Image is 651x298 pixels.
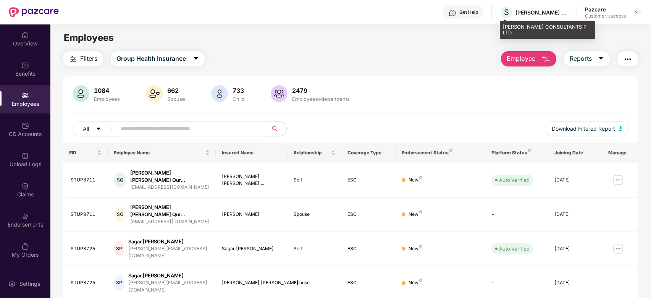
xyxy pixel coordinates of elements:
[71,211,102,218] div: STUP8711
[96,126,101,132] span: caret-down
[17,280,42,288] div: Settings
[634,9,640,15] img: svg+xml;base64,PHN2ZyBpZD0iRHJvcGRvd24tMzJ4MzIiIHhtbG5zPSJodHRwOi8vd3d3LnczLm9yZy8yMDAwL3N2ZyIgd2...
[347,279,389,287] div: ESC
[222,211,281,218] div: [PERSON_NAME]
[8,280,16,288] img: svg+xml;base64,PHN2ZyBpZD0iU2V0dGluZy0yMHgyMCIgeG1sbnM9Imh0dHA6Ly93d3cudzMub3JnLzIwMDAvc3ZnIiB3aW...
[419,210,422,213] img: svg+xml;base64,PHN2ZyB4bWxucz0iaHR0cDovL3d3dy53My5vcmcvMjAwMC9zdmciIHdpZHRoPSI4IiBoZWlnaHQ9IjgiIH...
[507,54,535,63] span: Employee
[449,149,452,152] img: svg+xml;base64,PHN2ZyB4bWxucz0iaHR0cDovL3d3dy53My5vcmcvMjAwMC9zdmciIHdpZHRoPSI4IiBoZWlnaHQ9IjgiIH...
[231,87,246,94] div: 733
[598,55,604,62] span: caret-down
[554,177,596,184] div: [DATE]
[268,121,287,136] button: search
[193,55,199,62] span: caret-down
[21,152,29,160] img: svg+xml;base64,PHN2ZyBpZD0iVXBsb2FkX0xvZ3MiIGRhdGEtbmFtZT0iVXBsb2FkIExvZ3MiIHhtbG5zPSJodHRwOi8vd3...
[619,126,623,131] img: svg+xml;base64,PHN2ZyB4bWxucz0iaHR0cDovL3d3dy53My5vcmcvMjAwMC9zdmciIHhtbG5zOnhsaW5rPSJodHRwOi8vd3...
[548,143,602,163] th: Joining Date
[71,245,102,253] div: STUP8725
[111,51,205,66] button: Group Health Insurancecaret-down
[570,54,592,63] span: Reports
[585,13,626,19] div: Customer_success
[294,211,335,218] div: Spouse
[128,245,210,260] div: [PERSON_NAME][EMAIL_ADDRESS][DOMAIN_NAME]
[294,279,335,287] div: Spouse
[546,121,629,136] button: Download Filtered Report
[491,150,542,156] div: Platform Status
[92,87,121,94] div: 1084
[211,85,228,102] img: svg+xml;base64,PHN2ZyB4bWxucz0iaHR0cDovL3d3dy53My5vcmcvMjAwMC9zdmciIHhtbG5zOnhsaW5rPSJodHRwOi8vd3...
[73,85,89,102] img: svg+xml;base64,PHN2ZyB4bWxucz0iaHR0cDovL3d3dy53My5vcmcvMjAwMC9zdmciIHhtbG5zOnhsaW5rPSJodHRwOi8vd3...
[128,272,210,279] div: Sagar [PERSON_NAME]
[222,245,281,253] div: Sagar [PERSON_NAME]
[21,182,29,190] img: svg+xml;base64,PHN2ZyBpZD0iQ2xhaW0iIHhtbG5zPSJodHRwOi8vd3d3LnczLm9yZy8yMDAwL3N2ZyIgd2lkdGg9IjIwIi...
[69,150,96,156] span: EID
[114,241,124,256] div: SP
[347,211,389,218] div: ESC
[585,6,626,13] div: Pazcare
[294,150,330,156] span: Relationship
[402,150,479,156] div: Endorsement Status
[288,143,341,163] th: Relationship
[21,62,29,69] img: svg+xml;base64,PHN2ZyBpZD0iQmVuZWZpdHMiIHhtbG5zPSJodHRwOi8vd3d3LnczLm9yZy8yMDAwL3N2ZyIgd2lkdGg9Ij...
[114,172,126,188] div: SQ
[291,87,351,94] div: 2479
[63,51,103,66] button: Filters
[21,212,29,220] img: svg+xml;base64,PHN2ZyBpZD0iRW5kb3JzZW1lbnRzIiB4bWxucz0iaHR0cDovL3d3dy53My5vcmcvMjAwMC9zdmciIHdpZH...
[130,218,210,225] div: [EMAIL_ADDRESS][DOMAIN_NAME]
[222,173,281,188] div: [PERSON_NAME] [PERSON_NAME] ...
[80,54,97,63] span: Filters
[116,54,186,63] span: Group Health Insurance
[504,8,509,17] span: S
[166,87,187,94] div: 662
[130,169,210,184] div: [PERSON_NAME] [PERSON_NAME] Qur...
[268,126,283,132] span: search
[499,245,530,253] div: Auto Verified
[459,9,478,15] div: Get Help
[216,143,288,163] th: Insured Name
[92,96,121,102] div: Employees
[554,245,596,253] div: [DATE]
[347,245,389,253] div: ESC
[21,122,29,130] img: svg+xml;base64,PHN2ZyBpZD0iQ0RfQWNjb3VudHMiIGRhdGEtbmFtZT0iQ0QgQWNjb3VudHMiIHhtbG5zPSJodHRwOi8vd3...
[409,177,422,184] div: New
[114,207,126,222] div: SQ
[291,96,351,102] div: Employees+dependents
[612,174,624,186] img: manageButton
[341,143,395,163] th: Coverage Type
[515,9,569,16] div: [PERSON_NAME] CONSULTANTS P LTD
[130,204,210,218] div: [PERSON_NAME] [PERSON_NAME] Qur...
[409,211,422,218] div: New
[541,55,551,64] img: svg+xml;base64,PHN2ZyB4bWxucz0iaHR0cDovL3d3dy53My5vcmcvMjAwMC9zdmciIHhtbG5zOnhsaW5rPSJodHRwOi8vd3...
[554,279,596,287] div: [DATE]
[500,21,595,39] div: [PERSON_NAME] CONSULTANTS P LTD
[114,275,124,291] div: SP
[419,245,422,248] img: svg+xml;base64,PHN2ZyB4bWxucz0iaHR0cDovL3d3dy53My5vcmcvMjAwMC9zdmciIHdpZHRoPSI4IiBoZWlnaHQ9IjgiIH...
[63,143,108,163] th: EID
[222,279,281,287] div: [PERSON_NAME] [PERSON_NAME]
[409,245,422,253] div: New
[108,143,215,163] th: Employee Name
[166,96,187,102] div: Spouse
[146,85,163,102] img: svg+xml;base64,PHN2ZyB4bWxucz0iaHR0cDovL3d3dy53My5vcmcvMjAwMC9zdmciIHhtbG5zOnhsaW5rPSJodHRwOi8vd3...
[409,279,422,287] div: New
[485,198,548,232] td: -
[21,31,29,39] img: svg+xml;base64,PHN2ZyBpZD0iSG9tZSIgeG1sbnM9Imh0dHA6Ly93d3cudzMub3JnLzIwMDAvc3ZnIiB3aWR0aD0iMjAiIG...
[612,243,624,255] img: manageButton
[294,177,335,184] div: Self
[114,150,204,156] span: Employee Name
[69,55,78,64] img: svg+xml;base64,PHN2ZyB4bWxucz0iaHR0cDovL3d3dy53My5vcmcvMjAwMC9zdmciIHdpZHRoPSIyNCIgaGVpZ2h0PSIyNC...
[9,7,59,17] img: New Pazcare Logo
[83,125,89,133] span: All
[623,55,632,64] img: svg+xml;base64,PHN2ZyB4bWxucz0iaHR0cDovL3d3dy53My5vcmcvMjAwMC9zdmciIHdpZHRoPSIyNCIgaGVpZ2h0PSIyNC...
[128,279,210,294] div: [PERSON_NAME][EMAIL_ADDRESS][DOMAIN_NAME]
[419,279,422,282] img: svg+xml;base64,PHN2ZyB4bWxucz0iaHR0cDovL3d3dy53My5vcmcvMjAwMC9zdmciIHdpZHRoPSI4IiBoZWlnaHQ9IjgiIH...
[347,177,389,184] div: ESC
[528,149,531,152] img: svg+xml;base64,PHN2ZyB4bWxucz0iaHR0cDovL3d3dy53My5vcmcvMjAwMC9zdmciIHdpZHRoPSI4IiBoZWlnaHQ9IjgiIH...
[71,177,102,184] div: STUP8711
[602,143,638,163] th: Manage
[73,121,119,136] button: Allcaret-down
[554,211,596,218] div: [DATE]
[64,32,114,43] span: Employees
[71,279,102,287] div: STUP8725
[501,51,556,66] button: Employee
